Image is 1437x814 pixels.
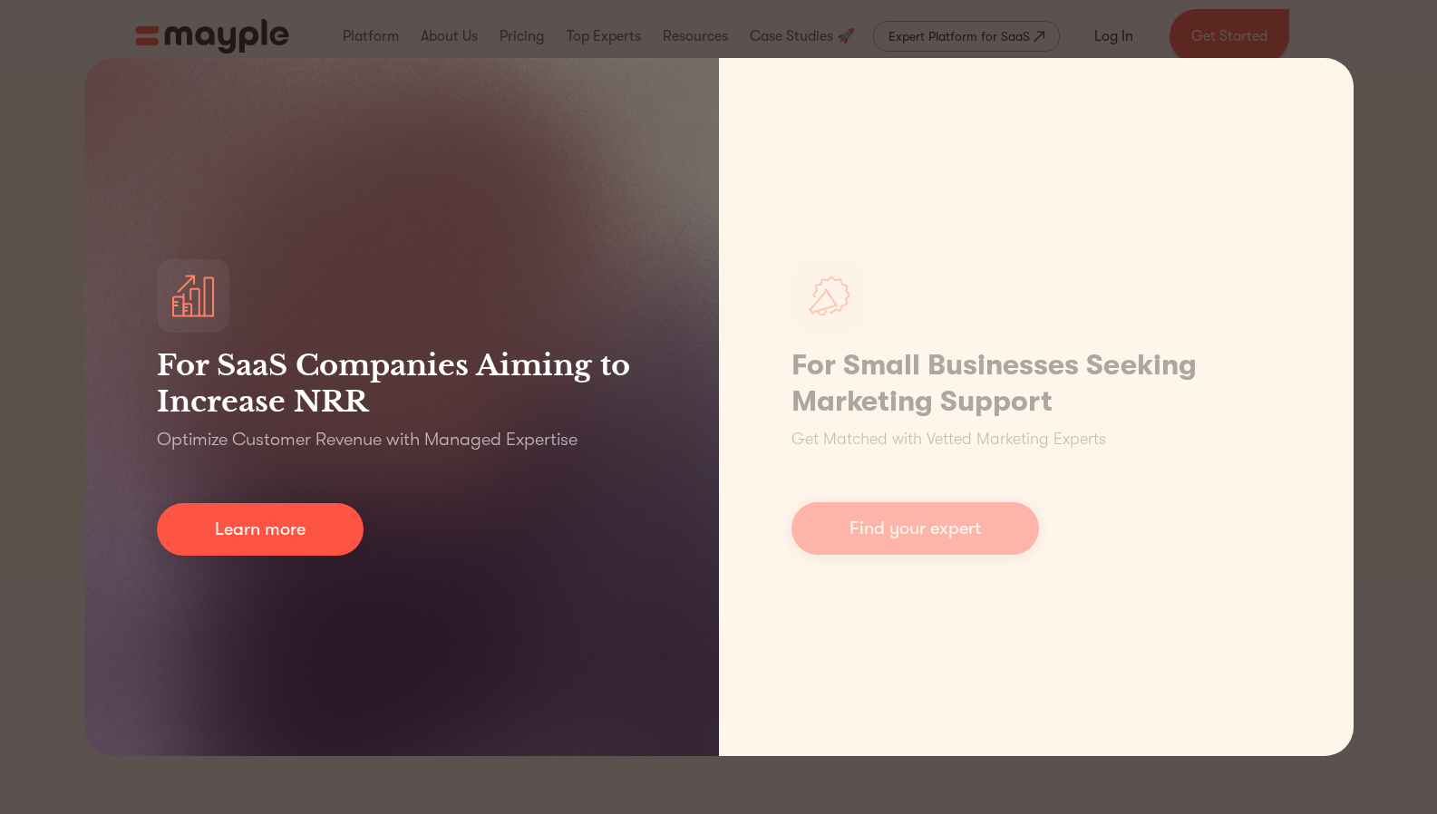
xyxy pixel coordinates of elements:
[157,427,578,452] p: Optimize Customer Revenue with Managed Expertise
[791,502,1039,555] a: Find your expert
[157,347,646,420] h3: For SaaS Companies Aiming to Increase NRR
[791,427,1106,451] p: Get Matched with Vetted Marketing Experts
[791,347,1281,420] h1: For Small Businesses Seeking Marketing Support
[157,503,364,556] a: Learn more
